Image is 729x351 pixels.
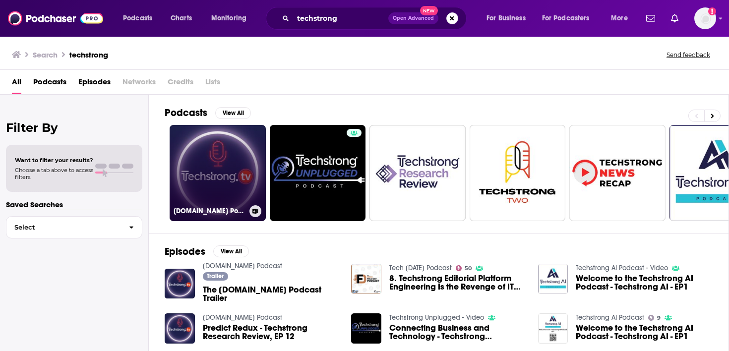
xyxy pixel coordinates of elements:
[465,266,472,271] span: 50
[203,262,282,270] a: Techstrong.tv Podcast
[6,216,142,238] button: Select
[213,245,249,257] button: View All
[78,74,111,94] a: Episodes
[389,313,484,322] a: Techstrong Unplugged - Video
[6,120,142,135] h2: Filter By
[15,167,93,180] span: Choose a tab above to access filters.
[275,7,476,30] div: Search podcasts, credits, & more...
[69,50,108,59] h3: techstrong
[642,10,659,27] a: Show notifications dropdown
[170,125,266,221] a: [DOMAIN_NAME] Podcast
[15,157,93,164] span: Want to filter your results?
[203,324,340,341] a: Predict Redux - Techstrong Research Review, EP 12
[456,265,472,271] a: 50
[293,10,388,26] input: Search podcasts, credits, & more...
[165,269,195,299] img: The Techstrong.tv Podcast Trailer
[611,11,628,25] span: More
[694,7,716,29] button: Show profile menu
[116,10,165,26] button: open menu
[33,50,58,59] h3: Search
[8,9,103,28] img: Podchaser - Follow, Share and Rate Podcasts
[165,313,195,344] img: Predict Redux - Techstrong Research Review, EP 12
[576,313,644,322] a: Techstrong AI Podcast
[171,11,192,25] span: Charts
[165,107,207,119] h2: Podcasts
[122,74,156,94] span: Networks
[203,313,282,322] a: Techstrong.tv Podcast
[388,12,438,24] button: Open AdvancedNew
[165,107,251,119] a: PodcastsView All
[164,10,198,26] a: Charts
[389,264,452,272] a: Tech Field Day Podcast
[6,200,142,209] p: Saved Searches
[389,274,526,291] a: 8. Techstrong Editorial Platform Engineering Is the Revenge of IT Operations
[604,10,640,26] button: open menu
[389,324,526,341] a: Connecting Business and Technology - Techstrong Unplugged - Ep. 2
[203,286,340,302] a: The Techstrong.tv Podcast Trailer
[667,10,682,27] a: Show notifications dropdown
[203,286,340,302] span: The [DOMAIN_NAME] Podcast Trailer
[211,11,246,25] span: Monitoring
[536,10,604,26] button: open menu
[538,313,568,344] img: Welcome to the Techstrong AI Podcast - Techstrong AI - EP1
[205,74,220,94] span: Lists
[576,324,713,341] a: Welcome to the Techstrong AI Podcast - Techstrong AI - EP1
[168,74,193,94] span: Credits
[538,264,568,294] img: Welcome to the Techstrong AI Podcast - Techstrong AI - EP1
[420,6,438,15] span: New
[165,245,205,258] h2: Episodes
[648,315,661,321] a: 9
[33,74,66,94] a: Podcasts
[393,16,434,21] span: Open Advanced
[6,224,121,231] span: Select
[708,7,716,15] svg: Add a profile image
[694,7,716,29] span: Logged in as danikarchmer
[351,313,381,344] img: Connecting Business and Technology - Techstrong Unplugged - Ep. 2
[215,107,251,119] button: View All
[486,11,526,25] span: For Business
[204,10,259,26] button: open menu
[480,10,538,26] button: open menu
[542,11,590,25] span: For Podcasters
[657,316,661,320] span: 9
[576,264,668,272] a: Techstrong AI Podcast - Video
[664,51,713,59] button: Send feedback
[174,207,245,215] h3: [DOMAIN_NAME] Podcast
[576,274,713,291] a: Welcome to the Techstrong AI Podcast - Techstrong AI - EP1
[694,7,716,29] img: User Profile
[123,11,152,25] span: Podcasts
[165,245,249,258] a: EpisodesView All
[351,264,381,294] img: 8. Techstrong Editorial Platform Engineering Is the Revenge of IT Operations
[207,273,224,279] span: Trailer
[12,74,21,94] a: All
